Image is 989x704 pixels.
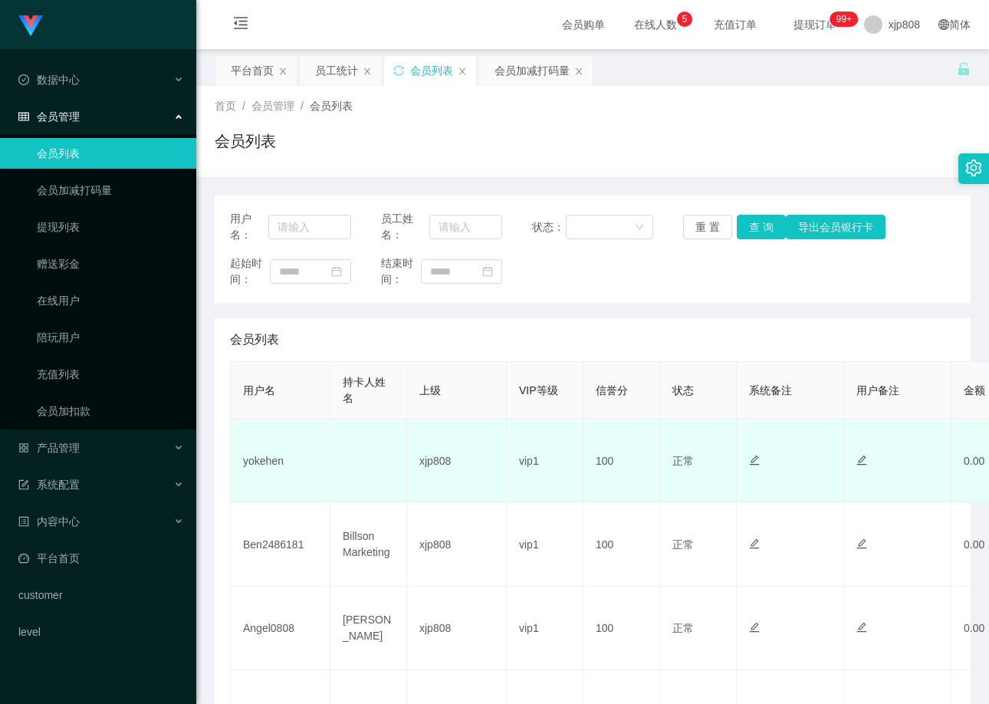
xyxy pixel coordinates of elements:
i: 图标: global [938,19,949,30]
div: 平台首页 [231,56,274,85]
td: vip1 [507,419,583,503]
span: 正常 [672,538,694,551]
td: xjp808 [407,587,507,670]
i: 图标: unlock [957,62,971,76]
span: 数据中心 [18,74,80,86]
span: 内容中心 [18,515,80,528]
td: [PERSON_NAME] [330,587,407,670]
span: 会员列表 [230,331,279,349]
a: 赠送彩金 [37,248,184,279]
i: 图标: close [363,67,372,76]
img: logo.9652507e.png [18,15,43,37]
span: 首页 [215,100,236,112]
span: VIP等级 [519,384,558,396]
a: level [18,617,184,647]
span: 用户备注 [856,384,899,396]
div: 员工统计 [315,56,358,85]
a: 会员加减打码量 [37,175,184,206]
span: 系统配置 [18,479,80,491]
span: 会员管理 [251,100,294,112]
span: 提现订单 [786,19,844,30]
td: Angel0808 [231,587,330,670]
td: 100 [583,503,660,587]
span: 在线人数 [626,19,685,30]
sup: 5 [677,12,692,27]
span: 充值订单 [706,19,764,30]
i: 图标: menu-fold [215,1,267,50]
span: / [301,100,304,112]
a: 图标: dashboard平台首页 [18,543,184,574]
a: 会员列表 [37,138,184,169]
p: 5 [682,12,687,27]
a: 在线用户 [37,285,184,316]
span: 会员列表 [310,100,353,112]
span: 信誉分 [596,384,628,396]
td: vip1 [507,503,583,587]
div: 会员加减打码量 [495,56,570,85]
i: 图标: table [18,111,29,122]
button: 导出会员银行卡 [786,215,886,239]
i: 图标: edit [856,538,867,549]
td: vip1 [507,587,583,670]
span: 上级 [419,384,441,396]
td: Ben2486181 [231,503,330,587]
i: 图标: edit [856,455,867,465]
span: 用户名： [230,211,268,243]
span: 状态： [532,219,565,235]
button: 查 询 [737,215,786,239]
td: 100 [583,587,660,670]
span: 正常 [672,622,694,634]
span: 用户名 [243,384,275,396]
span: 金额 [964,384,985,396]
span: 员工姓名： [381,211,429,243]
td: Billson Marketing [330,503,407,587]
td: yokehen [231,419,330,503]
sup: 315 [830,12,858,27]
i: 图标: form [18,479,29,490]
a: 陪玩用户 [37,322,184,353]
span: / [242,100,245,112]
a: customer [18,580,184,610]
i: 图标: down [635,222,644,233]
a: 会员加扣款 [37,396,184,426]
td: xjp808 [407,503,507,587]
i: 图标: profile [18,516,29,527]
i: 图标: edit [749,538,760,549]
i: 图标: close [574,67,583,76]
a: 提现列表 [37,212,184,242]
span: 正常 [672,455,694,467]
span: 状态 [672,384,694,396]
td: 100 [583,419,660,503]
h1: 会员列表 [215,130,276,153]
input: 请输入 [268,215,351,239]
span: 结束时间： [381,255,421,288]
i: 图标: close [278,67,287,76]
i: 图标: setting [965,160,982,176]
i: 图标: edit [856,622,867,633]
span: 系统备注 [749,384,792,396]
span: 产品管理 [18,442,80,454]
i: 图标: appstore-o [18,442,29,453]
i: 图标: sync [393,65,404,76]
button: 重 置 [683,215,732,239]
div: 会员列表 [410,56,453,85]
span: 起始时间： [230,255,270,288]
i: 图标: check-circle-o [18,74,29,85]
i: 图标: close [458,67,467,76]
td: xjp808 [407,419,507,503]
input: 请输入 [429,215,501,239]
i: 图标: edit [749,455,760,465]
i: 图标: calendar [331,266,342,277]
i: 图标: calendar [482,266,493,277]
i: 图标: edit [749,622,760,633]
span: 会员管理 [18,110,80,123]
a: 充值列表 [37,359,184,390]
span: 持卡人姓名 [343,376,386,404]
